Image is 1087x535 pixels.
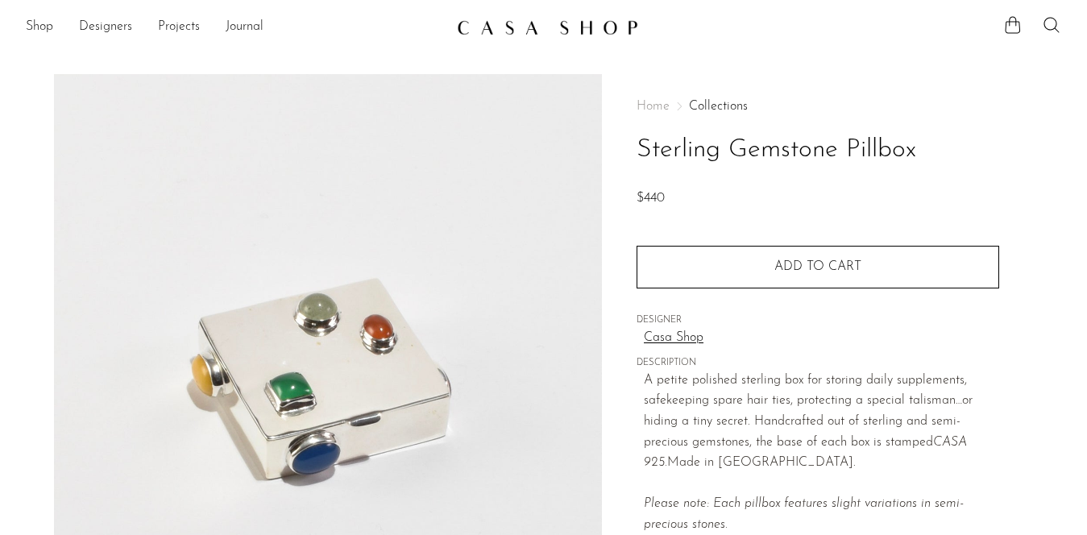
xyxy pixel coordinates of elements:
span: Add to cart [774,260,861,273]
ul: NEW HEADER MENU [26,14,444,41]
a: Collections [689,100,748,113]
a: Shop [26,17,53,38]
span: DESIGNER [637,313,999,328]
h1: Sterling Gemstone Pillbox [637,130,999,171]
button: Add to cart [637,246,999,288]
nav: Breadcrumbs [637,100,999,113]
a: Journal [226,17,263,38]
span: $440 [637,192,665,205]
a: Projects [158,17,200,38]
nav: Desktop navigation [26,14,444,41]
span: Home [637,100,670,113]
a: Casa Shop [644,328,999,349]
span: DESCRIPTION [637,356,999,371]
a: Designers [79,17,132,38]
